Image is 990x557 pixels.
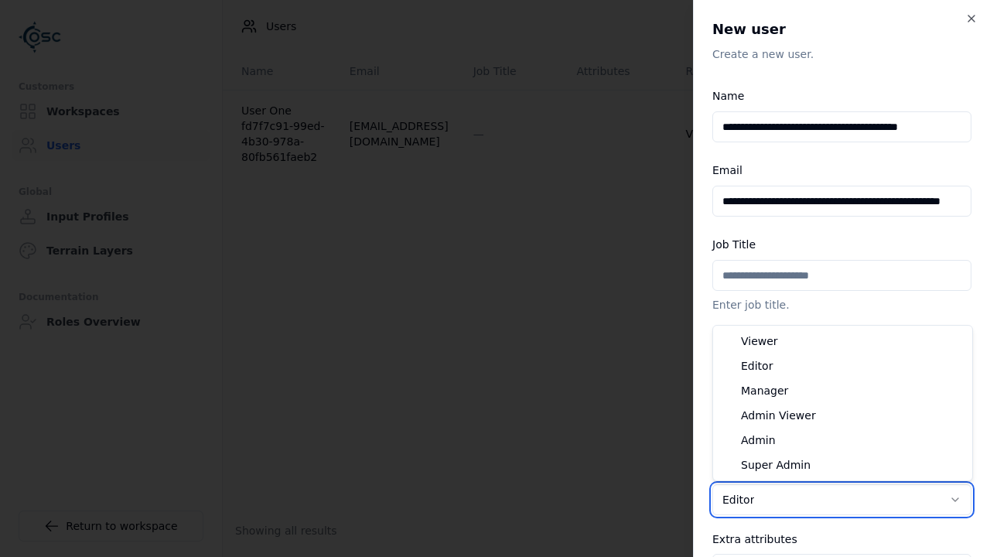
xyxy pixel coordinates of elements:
span: Super Admin [741,457,811,473]
span: Admin Viewer [741,408,816,423]
span: Admin [741,432,776,448]
span: Viewer [741,333,778,349]
span: Manager [741,383,788,398]
span: Editor [741,358,773,374]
